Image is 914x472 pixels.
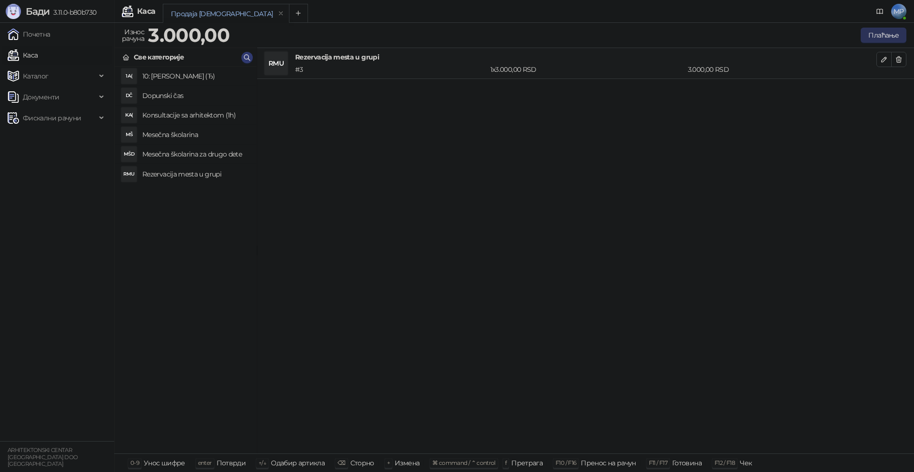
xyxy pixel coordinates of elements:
[121,127,137,142] div: MŠ
[217,457,246,469] div: Потврди
[511,457,543,469] div: Претрага
[432,459,496,466] span: ⌘ command / ⌃ control
[23,108,81,128] span: Фискални рачуни
[142,69,249,84] h4: 10: [PERSON_NAME] (Ђ)
[581,457,636,469] div: Пренос на рачун
[271,457,325,469] div: Одабир артикла
[258,459,266,466] span: ↑/↓
[649,459,667,466] span: F11 / F17
[121,108,137,123] div: KA(
[121,69,137,84] div: 1А(
[672,457,702,469] div: Готовина
[23,67,49,86] span: Каталог
[8,25,50,44] a: Почетна
[505,459,507,466] span: f
[134,52,184,62] div: Све категорије
[121,147,137,162] div: MŠD
[265,52,288,75] div: RMU
[148,23,229,47] strong: 3.000,00
[8,46,38,65] a: Каса
[293,64,488,75] div: # 3
[387,459,390,466] span: +
[120,26,146,45] div: Износ рачуна
[198,459,212,466] span: enter
[142,167,249,182] h4: Rezervacija mesta u grupi
[715,459,735,466] span: F12 / F18
[488,64,686,75] div: 1 x 3.000,00 RSD
[171,9,273,19] div: Продаја [DEMOGRAPHIC_DATA]
[686,64,878,75] div: 3.000,00 RSD
[395,457,419,469] div: Измена
[740,457,752,469] div: Чек
[142,108,249,123] h4: Konsultacije sa arhitektom (1h)
[121,88,137,103] div: DČ
[144,457,185,469] div: Унос шифре
[23,88,59,107] span: Документи
[872,4,887,19] a: Документација
[142,147,249,162] h4: Mesečna školarina za drugo dete
[6,4,21,19] img: Logo
[137,8,155,15] div: Каса
[350,457,374,469] div: Сторно
[8,447,78,467] small: ARHITEKTONSKI CENTAR [GEOGRAPHIC_DATA] DOO [GEOGRAPHIC_DATA]
[142,127,249,142] h4: Mesečna školarina
[556,459,576,466] span: F10 / F16
[121,167,137,182] div: RMU
[142,88,249,103] h4: Dopunski čas
[289,4,308,23] button: Add tab
[338,459,345,466] span: ⌫
[295,52,876,62] h4: Rezervacija mesta u grupi
[50,8,96,17] span: 3.11.0-b80b730
[891,4,906,19] span: MP
[26,6,50,17] span: Бади
[115,67,257,453] div: grid
[861,28,906,43] button: Плаћање
[130,459,139,466] span: 0-9
[275,10,287,18] button: remove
